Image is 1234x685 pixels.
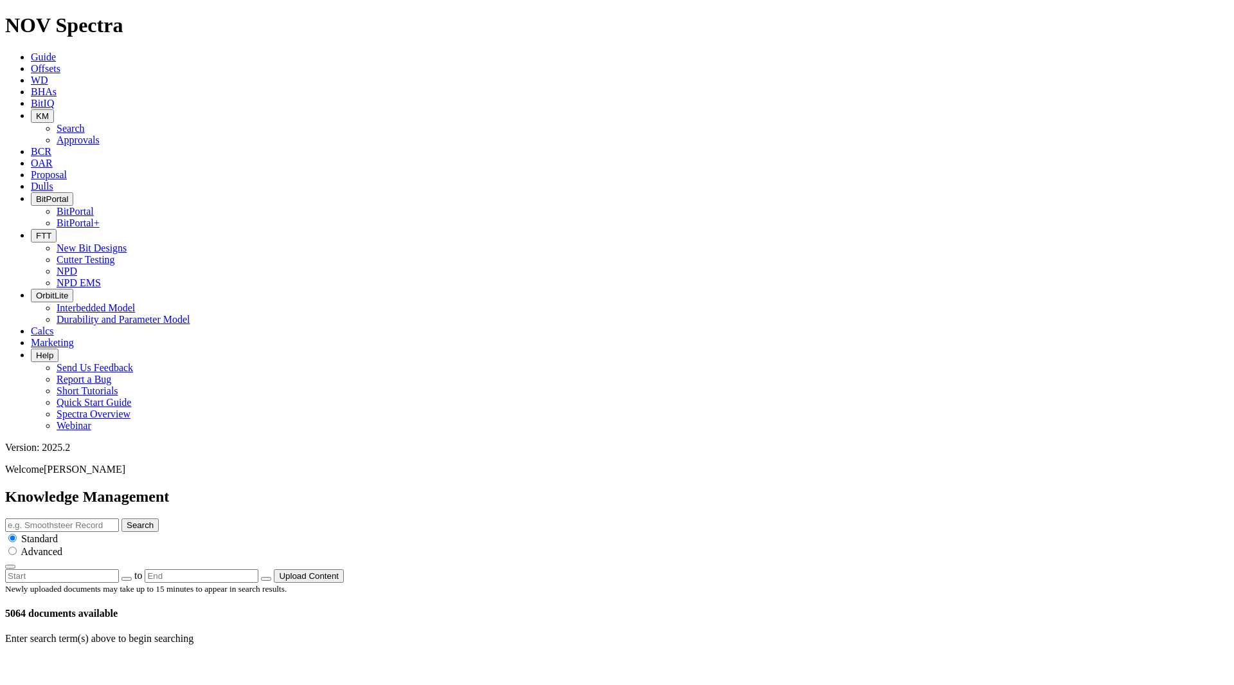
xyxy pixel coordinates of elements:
[5,518,119,532] input: e.g. Smoothsteer Record
[31,98,54,109] a: BitIQ
[5,569,119,583] input: Start
[5,14,1229,37] h1: NOV Spectra
[31,51,56,62] a: Guide
[31,289,73,302] button: OrbitLite
[31,158,53,169] a: OAR
[31,325,54,336] a: Calcs
[57,302,135,313] a: Interbedded Model
[57,277,101,288] a: NPD EMS
[5,464,1229,475] p: Welcome
[57,314,190,325] a: Durability and Parameter Model
[57,266,77,277] a: NPD
[36,111,49,121] span: KM
[31,63,60,74] a: Offsets
[57,123,85,134] a: Search
[145,569,258,583] input: End
[5,584,287,594] small: Newly uploaded documents may take up to 15 minutes to appear in search results.
[31,337,74,348] a: Marketing
[31,169,67,180] a: Proposal
[31,109,54,123] button: KM
[57,397,131,408] a: Quick Start Guide
[36,194,68,204] span: BitPortal
[274,569,344,583] button: Upload Content
[5,442,1229,453] div: Version: 2025.2
[21,546,62,557] span: Advanced
[36,291,68,300] span: OrbitLite
[57,374,111,385] a: Report a Bug
[5,633,1229,644] p: Enter search term(s) above to begin searching
[57,420,91,431] a: Webinar
[44,464,125,475] span: [PERSON_NAME]
[134,570,142,581] span: to
[57,206,94,217] a: BitPortal
[31,75,48,86] a: WD
[31,146,51,157] a: BCR
[57,217,100,228] a: BitPortal+
[57,362,133,373] a: Send Us Feedback
[57,408,130,419] a: Spectra Overview
[21,533,58,544] span: Standard
[5,608,1229,619] h4: 5064 documents available
[57,134,100,145] a: Approvals
[57,385,118,396] a: Short Tutorials
[31,349,58,362] button: Help
[31,181,53,192] a: Dulls
[31,86,57,97] a: BHAs
[121,518,159,532] button: Search
[57,254,115,265] a: Cutter Testing
[36,351,53,360] span: Help
[5,488,1229,506] h2: Knowledge Management
[36,231,51,241] span: FTT
[31,229,57,242] button: FTT
[57,242,127,253] a: New Bit Designs
[31,192,73,206] button: BitPortal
